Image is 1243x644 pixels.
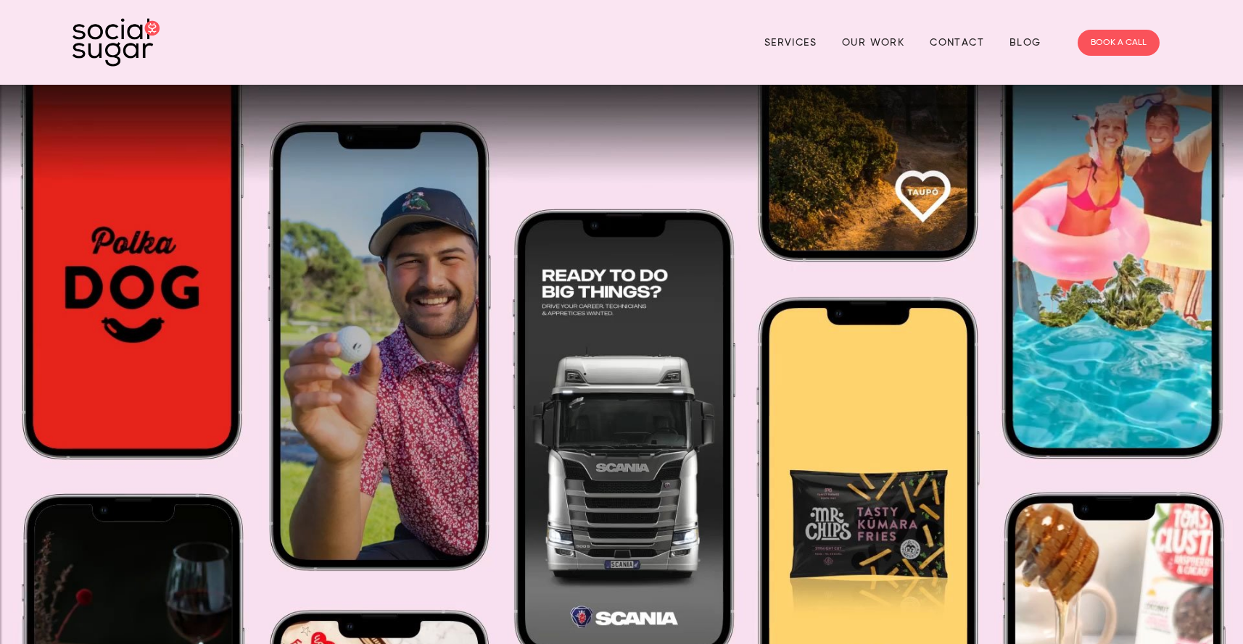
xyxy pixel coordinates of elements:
[930,31,984,54] a: Contact
[1078,30,1160,56] a: BOOK A CALL
[764,31,817,54] a: Services
[1009,31,1041,54] a: Blog
[73,18,160,67] img: SocialSugar
[842,31,904,54] a: Our Work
